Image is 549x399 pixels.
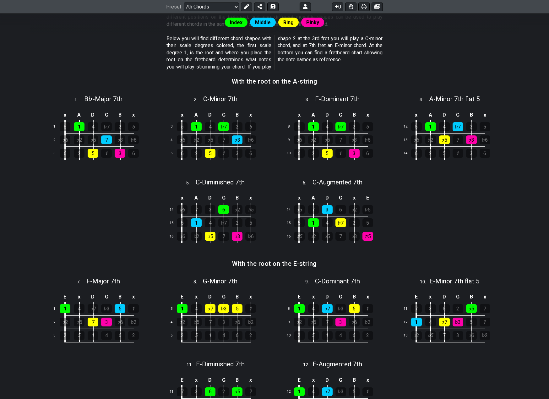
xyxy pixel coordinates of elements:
[203,110,217,120] td: D
[362,205,373,214] div: ♭5
[115,122,125,131] div: 2
[128,304,139,313] div: 1
[232,232,242,241] div: ♭3
[322,304,333,313] div: ♭7
[345,3,356,11] button: Toggle Dexterity for all fretkits
[292,110,307,120] td: x
[315,95,360,103] span: F - Dominant 7th
[177,205,188,214] div: ♭5
[177,122,188,131] div: 5
[361,193,374,203] td: E
[245,135,256,144] div: ♭6
[196,178,245,186] span: C - Diminished 7th
[177,318,188,326] div: ♭2
[320,110,334,120] td: D
[294,122,305,131] div: 5
[335,122,346,131] div: ♭7
[128,331,139,340] div: 2
[74,149,84,158] div: 2
[177,304,188,313] div: 1
[425,149,436,158] div: 2
[88,331,98,340] div: 1
[451,292,465,302] td: G
[401,133,416,147] td: 13
[411,318,422,326] div: 1
[167,230,182,243] td: 16
[218,149,229,158] div: 1
[177,232,188,241] div: ♭6
[232,149,242,158] div: 3
[322,149,333,158] div: 5
[401,120,416,134] td: 12
[127,110,140,120] td: x
[245,304,256,313] div: 1
[77,279,86,286] span: 7 .
[320,193,334,203] td: D
[88,149,98,158] div: 5
[60,122,70,131] div: 5
[115,318,125,326] div: ♭6
[217,193,231,203] td: G
[167,147,182,160] td: 5
[322,318,333,326] div: 7
[50,302,65,316] td: 1
[335,218,346,227] div: ♭7
[203,277,237,285] span: G - Minor 7th
[115,135,125,144] div: ♭3
[423,292,438,302] td: x
[50,329,65,342] td: 3
[425,318,436,326] div: 4
[313,178,362,186] span: C - Augmented 7th
[58,292,72,302] td: E
[218,232,229,241] div: 7
[453,135,463,144] div: 7
[349,304,360,313] div: 5
[232,78,318,85] h3: With the root on the A-string
[86,110,100,120] td: D
[88,135,98,144] div: ♭5
[191,218,202,227] div: 1
[254,3,265,11] button: Share Preset
[203,193,217,203] td: D
[358,3,370,11] button: Print
[453,149,463,158] div: 1
[294,304,305,313] div: 1
[480,149,490,158] div: 6
[335,304,346,313] div: ♭3
[232,318,242,326] div: ♭6
[50,147,65,160] td: 3
[284,120,299,134] td: 8
[453,304,463,313] div: 2
[115,304,125,313] div: 5
[191,135,202,144] div: ♭2
[466,149,477,158] div: 3
[128,318,139,326] div: ♭2
[362,304,373,313] div: 1
[349,218,360,227] div: 2
[203,292,217,302] td: D
[205,205,215,214] div: 3
[401,329,416,342] td: 13
[480,304,490,313] div: 7
[284,230,299,243] td: 16
[411,135,422,144] div: ♭6
[218,318,229,326] div: 3
[429,95,480,103] span: A - Minor 7th flat 5
[177,149,188,158] div: 6
[232,122,242,131] div: 2
[205,149,215,158] div: 5
[349,135,360,144] div: ♭3
[245,149,256,158] div: 6
[303,180,312,187] span: 6 .
[439,318,450,326] div: ♭7
[401,147,416,160] td: 14
[194,96,203,103] span: 2 .
[429,277,480,285] span: E - Minor 7th flat 5
[101,149,112,158] div: 1
[362,135,373,144] div: ♭6
[218,122,229,131] div: ♭7
[308,122,319,131] div: 1
[128,122,139,131] div: 5
[101,304,112,313] div: ♭3
[175,292,189,302] td: E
